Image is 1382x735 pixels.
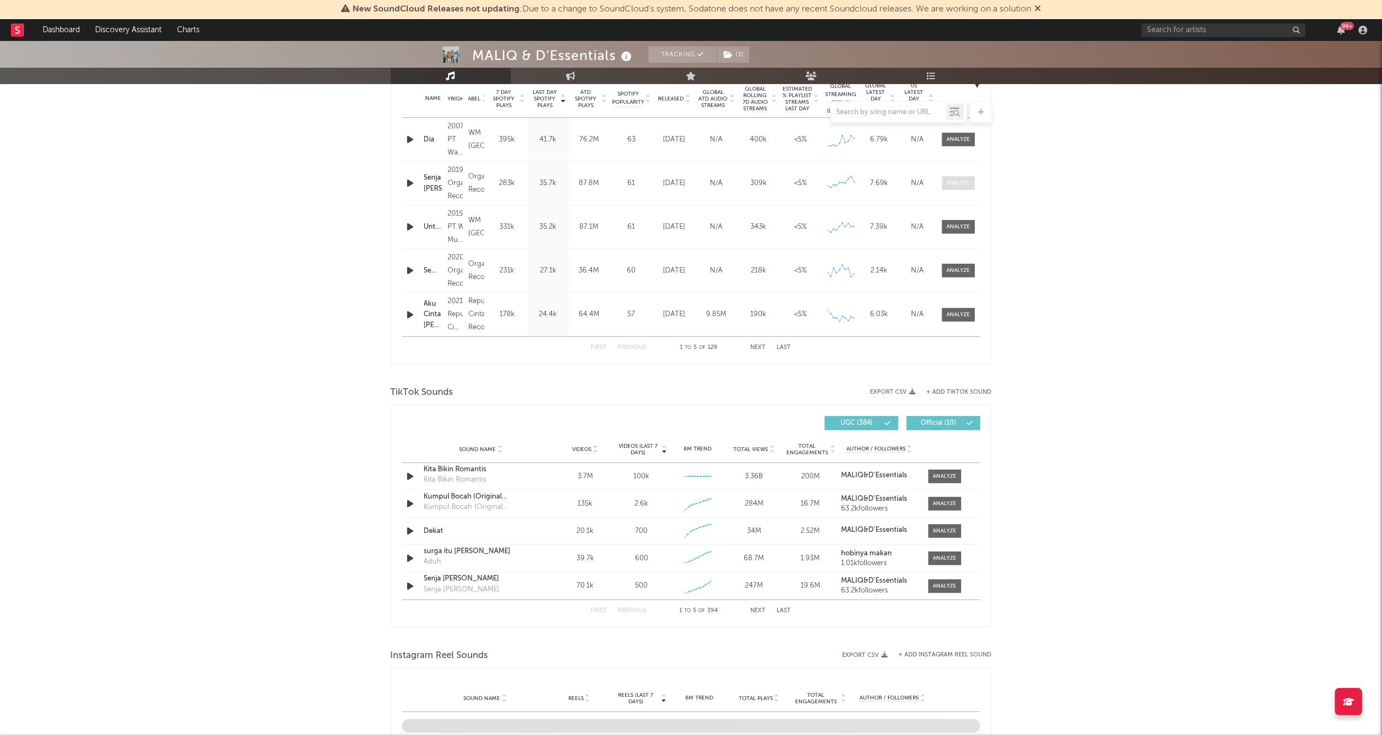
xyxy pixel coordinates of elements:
span: Sound Name [463,695,500,702]
div: 35.7k [531,178,566,189]
span: Copyright [436,96,468,102]
a: Kumpul Bocah (Original Soundtrack From “JUMBO") [424,491,538,502]
span: Last Day Spotify Plays [531,89,560,109]
div: 6.79k [863,134,896,145]
div: 16.7M [785,499,836,509]
div: N/A [901,265,934,276]
a: Aku Cinta [PERSON_NAME] Dia [424,299,443,331]
div: 1 5 394 [669,604,729,618]
strong: MALIQ&D'Essentials [841,495,907,502]
button: UGC(384) [825,416,898,430]
div: <5% [783,309,819,320]
div: Kumpul Bocah (Original Soundtrack From “JUMBO") [424,502,538,513]
div: N/A [901,134,934,145]
a: Senja [PERSON_NAME] [424,173,443,194]
div: 600 [635,553,648,564]
button: + Add Instagram Reel Sound [899,652,992,658]
span: US Latest Day Audio Streams [901,82,927,115]
div: 395k [490,134,525,145]
div: [DATE] [656,222,693,233]
div: 76.2M [572,134,607,145]
div: 63.2k followers [841,505,917,513]
div: Senja [PERSON_NAME] [424,584,500,595]
div: 20.1k [560,526,611,537]
div: 200M [785,471,836,482]
div: 2007 PT Warner Music Indonesia [448,120,463,159]
span: Total Engagements [785,443,829,456]
div: surga itu [PERSON_NAME] [424,546,538,557]
div: 87.1M [572,222,607,233]
strong: MALIQ&D'Essentials [841,526,907,534]
div: Republik Cinta Records [468,295,484,334]
button: Last [777,608,791,614]
div: Aduh [424,556,442,567]
div: 24.4k [531,309,566,320]
div: 63.2k followers [841,587,917,595]
a: hobinya makan [841,550,917,558]
div: 7.69k [863,178,896,189]
div: 70.1k [560,580,611,591]
button: + Add TikTok Sound [927,389,992,395]
span: : Due to a change to SoundCloud's system, Sodatone does not have any recent Soundcloud releases. ... [352,5,1031,14]
div: 87.8M [572,178,607,189]
div: 41.7k [531,134,566,145]
div: Kita Bikin Romantis [424,464,538,475]
strong: MALIQ&D'Essentials [841,577,907,584]
span: Estimated % Playlist Streams Last Day [783,86,813,112]
div: [DATE] [656,309,693,320]
a: Dashboard [35,19,87,41]
span: Total Engagements [792,692,840,705]
div: 231k [490,265,525,276]
div: N/A [698,222,735,233]
div: 2.6k [634,499,648,509]
a: MALIQ&D'Essentials [841,472,917,479]
div: 36.4M [572,265,607,276]
div: 2021 Republik Cinta Records [448,295,463,334]
span: New SoundCloud Releases not updating [352,5,520,14]
span: Author / Followers [846,446,905,453]
div: N/A [698,265,735,276]
span: Total Plays [739,695,773,702]
button: 99+ [1337,26,1345,34]
span: Author / Followers [860,695,919,702]
div: 1 5 129 [669,341,729,354]
a: Senja [PERSON_NAME] [424,573,538,584]
button: Tracking [649,46,717,63]
div: 68.7M [728,553,779,564]
div: 99 + [1340,22,1354,30]
div: 60 [613,265,651,276]
span: of [699,345,705,350]
input: Search for artists [1142,23,1305,37]
div: 178k [490,309,525,320]
div: <5% [783,265,819,276]
div: 2015 PT.Warner Music Indonesia [448,208,463,247]
a: MALIQ&D'Essentials [841,495,917,503]
div: MALIQ & D'Essentials [473,46,635,64]
div: 57 [613,309,651,320]
input: Search by song name or URL [831,108,946,117]
a: Dekat [424,526,538,537]
a: MALIQ&D'Essentials [841,526,917,534]
span: ATD Spotify Plays [572,89,601,109]
div: Name [424,94,443,103]
span: Official ( 10 ) [914,420,964,426]
div: [DATE] [656,134,693,145]
button: Next [751,608,766,614]
span: TikTok Sounds [391,386,454,399]
div: 35.2k [531,222,566,233]
div: 135k [560,499,611,509]
div: Dia [424,134,443,145]
div: 2.14k [863,265,896,276]
div: [DATE] [656,178,693,189]
span: Released [658,96,684,102]
span: of [698,608,705,613]
div: Untitled [424,222,443,233]
div: N/A [901,309,934,320]
div: 61 [613,178,651,189]
div: WM [GEOGRAPHIC_DATA] [468,214,484,240]
span: UGC ( 384 ) [832,420,882,426]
